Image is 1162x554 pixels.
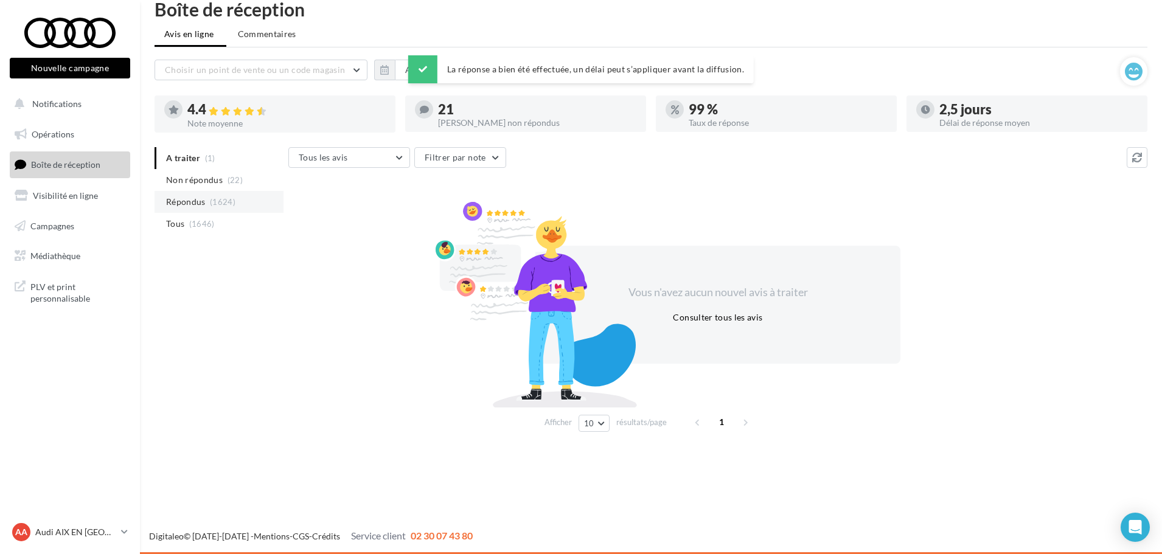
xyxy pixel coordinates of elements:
a: AA Audi AIX EN [GEOGRAPHIC_DATA] [10,521,130,544]
button: Au total [374,60,448,80]
div: 4.4 [187,103,386,117]
span: Service client [351,530,406,541]
span: Répondus [166,196,206,208]
span: (1624) [210,197,235,207]
span: Visibilité en ligne [33,190,98,201]
button: Nouvelle campagne [10,58,130,78]
span: 02 30 07 43 80 [411,530,473,541]
a: Digitaleo [149,531,184,541]
div: Vous n'avez aucun nouvel avis à traiter [613,285,823,300]
button: Filtrer par note [414,147,506,168]
span: (1646) [189,219,215,229]
div: 99 % [689,103,887,116]
span: 10 [584,418,594,428]
a: CGS [293,531,309,541]
a: Campagnes [7,213,133,239]
button: Au total [395,60,448,80]
span: Campagnes [30,220,74,230]
span: © [DATE]-[DATE] - - - [149,531,473,541]
a: PLV et print personnalisable [7,274,133,310]
span: Tous [166,218,184,230]
div: 21 [438,103,636,116]
span: Non répondus [166,174,223,186]
span: Tous les avis [299,152,348,162]
span: PLV et print personnalisable [30,279,125,305]
a: Médiathèque [7,243,133,269]
span: AA [15,526,27,538]
span: Notifications [32,99,82,109]
p: Audi AIX EN [GEOGRAPHIC_DATA] [35,526,116,538]
span: (22) [228,175,243,185]
div: La réponse a bien été effectuée, un délai peut s’appliquer avant la diffusion. [408,55,754,83]
button: Notifications [7,91,128,117]
a: Opérations [7,122,133,147]
span: 1 [712,412,731,432]
div: Open Intercom Messenger [1121,513,1150,542]
span: résultats/page [616,417,667,428]
button: Tous les avis [288,147,410,168]
div: Note moyenne [187,119,386,128]
div: 2,5 jours [939,103,1138,116]
span: Opérations [32,129,74,139]
a: Mentions [254,531,290,541]
button: 10 [579,415,610,432]
div: Taux de réponse [689,119,887,127]
span: Médiathèque [30,251,80,261]
span: Choisir un point de vente ou un code magasin [165,64,345,75]
button: Choisir un point de vente ou un code magasin [155,60,367,80]
a: Visibilité en ligne [7,183,133,209]
a: Crédits [312,531,340,541]
span: Afficher [544,417,572,428]
div: [PERSON_NAME] non répondus [438,119,636,127]
span: Commentaires [238,28,296,40]
div: Délai de réponse moyen [939,119,1138,127]
button: Consulter tous les avis [668,310,767,325]
a: Boîte de réception [7,151,133,178]
span: Boîte de réception [31,159,100,170]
